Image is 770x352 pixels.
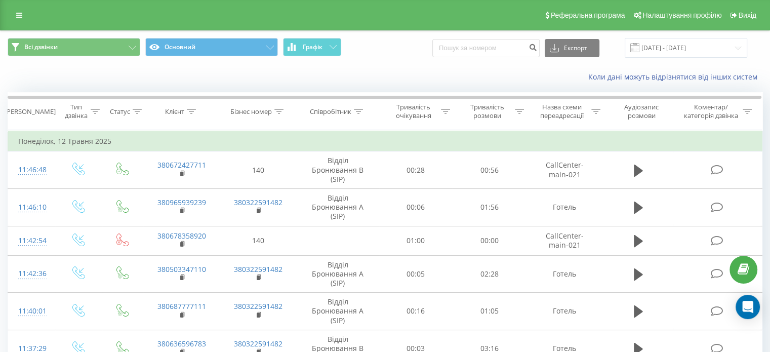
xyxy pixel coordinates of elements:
[157,198,206,207] a: 380965939239
[234,339,282,348] a: 380322591482
[526,255,602,293] td: Готель
[379,151,453,189] td: 00:28
[18,301,45,321] div: 11:40:01
[642,11,721,19] span: Налаштування профілю
[545,39,599,57] button: Експорт
[453,226,526,255] td: 00:00
[453,151,526,189] td: 00:56
[18,264,45,284] div: 11:42:36
[588,72,762,82] a: Коли дані можуть відрізнятися вiд інших систем
[297,188,379,226] td: Відділ Бронювання A (SIP)
[681,103,740,120] div: Коментар/категорія дзвінка
[157,160,206,170] a: 380672427711
[526,151,602,189] td: CallCenter-main-021
[612,103,671,120] div: Аудіозапис розмови
[5,107,56,116] div: [PERSON_NAME]
[283,38,341,56] button: Графік
[297,151,379,189] td: Відділ Бронювання B (SIP)
[536,103,589,120] div: Назва схеми переадресації
[157,264,206,274] a: 380503347110
[453,293,526,330] td: 01:05
[220,226,296,255] td: 140
[297,293,379,330] td: Відділ Бронювання A (SIP)
[379,255,453,293] td: 00:05
[157,339,206,348] a: 380636596783
[462,103,512,120] div: Тривалість розмови
[110,107,130,116] div: Статус
[379,226,453,255] td: 01:00
[379,293,453,330] td: 00:16
[8,38,140,56] button: Всі дзвінки
[157,231,206,241] a: 380678358920
[310,107,351,116] div: Співробітник
[297,255,379,293] td: Відділ Бронювання A (SIP)
[64,103,88,120] div: Тип дзвінка
[432,39,540,57] input: Пошук за номером
[453,188,526,226] td: 01:56
[220,151,296,189] td: 140
[388,103,439,120] div: Тривалість очікування
[165,107,184,116] div: Клієнт
[736,295,760,319] div: Open Intercom Messenger
[18,198,45,217] div: 11:46:10
[526,188,602,226] td: Готель
[234,264,282,274] a: 380322591482
[18,160,45,180] div: 11:46:48
[157,301,206,311] a: 380687777111
[24,43,58,51] span: Всі дзвінки
[234,301,282,311] a: 380322591482
[453,255,526,293] td: 02:28
[8,131,762,151] td: Понеділок, 12 Травня 2025
[18,231,45,251] div: 11:42:54
[526,226,602,255] td: CallCenter-main-021
[379,188,453,226] td: 00:06
[145,38,278,56] button: Основний
[739,11,756,19] span: Вихід
[303,44,322,51] span: Графік
[234,198,282,207] a: 380322591482
[526,293,602,330] td: Готель
[551,11,625,19] span: Реферальна програма
[230,107,272,116] div: Бізнес номер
